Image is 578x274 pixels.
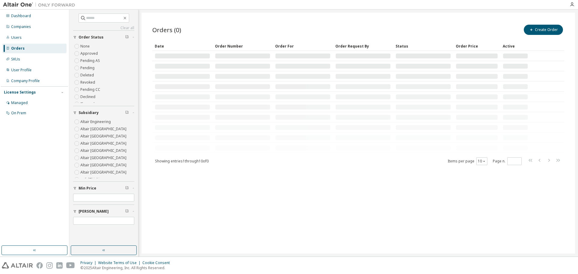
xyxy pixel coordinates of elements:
label: Altair [GEOGRAPHIC_DATA] [80,133,128,140]
div: Active [503,41,528,51]
button: Subsidiary [73,106,134,119]
a: Clear all [73,26,134,30]
div: User Profile [11,68,32,72]
label: Flagged [80,100,96,108]
span: Orders (0) [152,26,181,34]
span: Order Status [79,35,104,40]
img: altair_logo.svg [2,262,33,269]
div: On Prem [11,111,26,115]
label: Altair [GEOGRAPHIC_DATA] [80,169,128,176]
div: Website Terms of Use [98,260,142,265]
button: Order Status [73,31,134,44]
label: Deleted [80,72,95,79]
div: Companies [11,24,31,29]
span: Items per page [448,157,487,165]
span: Showing entries 1 through 10 of 0 [155,159,209,164]
span: Clear filter [125,209,129,214]
div: Managed [11,100,28,105]
span: Min Price [79,186,96,191]
span: Subsidiary [79,110,99,115]
button: Min Price [73,182,134,195]
button: 10 [478,159,486,164]
label: None [80,43,91,50]
div: Privacy [80,260,98,265]
span: [PERSON_NAME] [79,209,109,214]
div: Status [396,41,451,51]
div: SKUs [11,57,20,62]
label: Altair Engineering [80,118,112,125]
img: facebook.svg [36,262,43,269]
label: Approved [80,50,99,57]
img: Altair One [3,2,78,8]
div: Order Number [215,41,270,51]
span: Page n. [493,157,522,165]
label: Altair [GEOGRAPHIC_DATA] [80,162,128,169]
label: Altair [GEOGRAPHIC_DATA] [80,147,128,154]
img: youtube.svg [66,262,75,269]
label: Revoked [80,79,96,86]
div: Order Price [456,41,498,51]
div: Dashboard [11,14,31,18]
div: Users [11,35,22,40]
img: linkedin.svg [56,262,63,269]
span: Clear filter [125,186,129,191]
label: Declined [80,93,97,100]
button: Create Order [524,25,563,35]
p: © 2025 Altair Engineering, Inc. All Rights Reserved. [80,265,173,270]
div: Orders [11,46,25,51]
label: Altair [GEOGRAPHIC_DATA] [80,154,128,162]
div: Order For [275,41,331,51]
span: Clear filter [125,35,129,40]
div: Date [155,41,210,51]
label: Pending [80,64,96,72]
div: License Settings [4,90,36,95]
span: Clear filter [125,110,129,115]
label: Altair [GEOGRAPHIC_DATA] [80,140,128,147]
button: [PERSON_NAME] [73,205,134,218]
label: Altair [GEOGRAPHIC_DATA] [80,125,128,133]
div: Company Profile [11,79,40,83]
label: Pending CC [80,86,101,93]
label: solidThinking [80,176,105,183]
div: Cookie Consent [142,260,173,265]
img: instagram.svg [46,262,53,269]
label: Pending AS [80,57,101,64]
div: Order Request By [335,41,391,51]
